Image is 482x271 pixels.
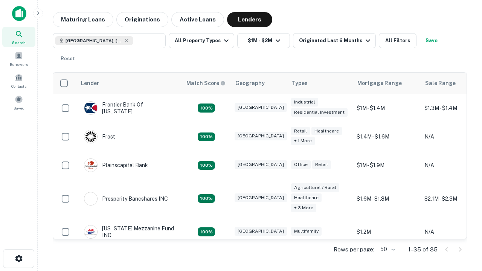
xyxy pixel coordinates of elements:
div: Matching Properties: 4, hasApolloMatch: undefined [198,132,215,142]
div: [GEOGRAPHIC_DATA] [235,227,287,236]
div: Lender [81,79,99,88]
div: Frost [84,130,115,143]
p: 1–35 of 35 [408,245,438,254]
div: Agricultural / Rural [291,183,339,192]
div: Office [291,160,311,169]
button: Maturing Loans [53,12,113,27]
button: Originations [116,12,168,27]
span: Contacts [11,83,26,89]
div: Matching Properties: 4, hasApolloMatch: undefined [198,104,215,113]
div: Retail [291,127,310,135]
div: [GEOGRAPHIC_DATA] [235,103,287,112]
div: Mortgage Range [357,79,402,88]
div: Matching Properties: 4, hasApolloMatch: undefined [198,161,215,170]
div: [GEOGRAPHIC_DATA] [235,193,287,202]
th: Geography [231,73,287,94]
button: Save your search to get updates of matches that match your search criteria. [419,33,444,48]
a: Search [2,27,35,47]
td: $1M - $1.4M [353,94,421,122]
div: Matching Properties: 6, hasApolloMatch: undefined [198,194,215,203]
div: Healthcare [291,193,322,202]
button: Lenders [227,12,272,27]
div: Capitalize uses an advanced AI algorithm to match your search with the best lender. The match sco... [186,79,226,87]
span: Saved [14,105,24,111]
div: Residential Investment [291,108,348,117]
div: + 1 more [291,137,315,145]
td: $1.4M - $1.6M [353,122,421,151]
div: Matching Properties: 5, hasApolloMatch: undefined [198,227,215,236]
button: Reset [56,51,80,66]
div: Healthcare [311,127,342,135]
div: Prosperity Bancshares INC [84,192,168,206]
span: [GEOGRAPHIC_DATA], [GEOGRAPHIC_DATA], [GEOGRAPHIC_DATA] [66,37,122,44]
div: Plainscapital Bank [84,158,148,172]
img: capitalize-icon.png [12,6,26,21]
button: $1M - $2M [237,33,290,48]
img: picture [84,130,97,143]
img: picture [84,192,97,205]
td: $1M - $1.9M [353,151,421,180]
div: Frontier Bank Of [US_STATE] [84,101,174,115]
div: Retail [312,160,331,169]
div: Geography [235,79,265,88]
div: [GEOGRAPHIC_DATA] [235,132,287,140]
div: [US_STATE] Mezzanine Fund INC [84,225,174,239]
img: picture [84,159,97,172]
button: All Filters [379,33,416,48]
div: Sale Range [425,79,456,88]
h6: Match Score [186,79,224,87]
img: picture [84,225,97,238]
div: Industrial [291,98,318,107]
button: All Property Types [169,33,234,48]
th: Types [287,73,353,94]
a: Borrowers [2,49,35,69]
div: 50 [377,244,396,255]
p: Rows per page: [334,245,374,254]
td: $1.6M - $1.8M [353,180,421,218]
th: Mortgage Range [353,73,421,94]
td: $1.2M [353,218,421,246]
iframe: Chat Widget [444,211,482,247]
button: Active Loans [171,12,224,27]
a: Saved [2,92,35,113]
div: Originated Last 6 Months [299,36,372,45]
span: Borrowers [10,61,28,67]
button: Originated Last 6 Months [293,33,376,48]
div: Multifamily [291,227,322,236]
img: picture [84,102,97,114]
div: + 3 more [291,204,316,212]
div: [GEOGRAPHIC_DATA] [235,160,287,169]
th: Lender [76,73,182,94]
a: Contacts [2,70,35,91]
div: Types [292,79,308,88]
th: Capitalize uses an advanced AI algorithm to match your search with the best lender. The match sco... [182,73,231,94]
span: Search [12,40,26,46]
